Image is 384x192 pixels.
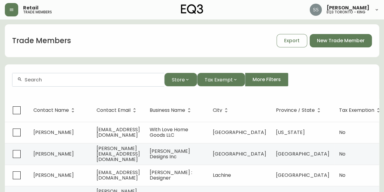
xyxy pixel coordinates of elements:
span: Export [284,37,300,44]
button: Export [277,34,307,47]
span: No [339,129,345,136]
span: [PERSON_NAME][EMAIL_ADDRESS][DOMAIN_NAME] [97,145,140,163]
span: [EMAIL_ADDRESS][DOMAIN_NAME] [97,169,140,181]
span: Tax Exempt [205,76,233,84]
span: [PERSON_NAME] Designs Inc [150,148,190,160]
input: Search [25,77,159,83]
span: City [213,108,222,112]
span: With Love Home Goods LLC [150,126,188,139]
span: No [339,172,345,179]
span: [GEOGRAPHIC_DATA] [276,150,329,157]
img: f1b6f2cda6f3b51f95337c5892ce6799 [310,4,322,16]
span: Province / State [276,108,315,112]
span: Contact Name [33,108,77,113]
span: [PERSON_NAME] [33,150,74,157]
span: Store [172,76,185,84]
span: [EMAIL_ADDRESS][DOMAIN_NAME] [97,126,140,139]
button: Tax Exempt [197,73,245,86]
span: Lachine [213,172,231,179]
span: [GEOGRAPHIC_DATA] [213,129,266,136]
span: New Trade Member [317,37,365,44]
span: City [213,108,230,113]
span: Tax Exemption [339,108,382,113]
h1: Trade Members [12,36,71,46]
span: Contact Email [97,108,131,112]
span: Tax Exemption [339,108,374,112]
span: Business Name [150,108,193,113]
img: logo [181,4,203,14]
button: Store [164,73,197,86]
button: New Trade Member [310,34,372,47]
span: [PERSON_NAME] [327,5,369,10]
h5: trade members [23,10,52,14]
h5: eq3 toronto - king [327,10,365,14]
span: [GEOGRAPHIC_DATA] [213,150,266,157]
span: Business Name [150,108,185,112]
span: [PERSON_NAME] [33,129,74,136]
span: [GEOGRAPHIC_DATA] [276,172,329,179]
span: Contact Email [97,108,138,113]
span: [US_STATE] [276,129,305,136]
span: No [339,150,345,157]
span: Province / State [276,108,323,113]
span: [PERSON_NAME] [33,172,74,179]
span: [PERSON_NAME] : Designer [150,169,192,181]
span: More Filters [253,76,281,83]
span: Contact Name [33,108,69,112]
span: Retail [23,5,39,10]
button: More Filters [245,73,288,86]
